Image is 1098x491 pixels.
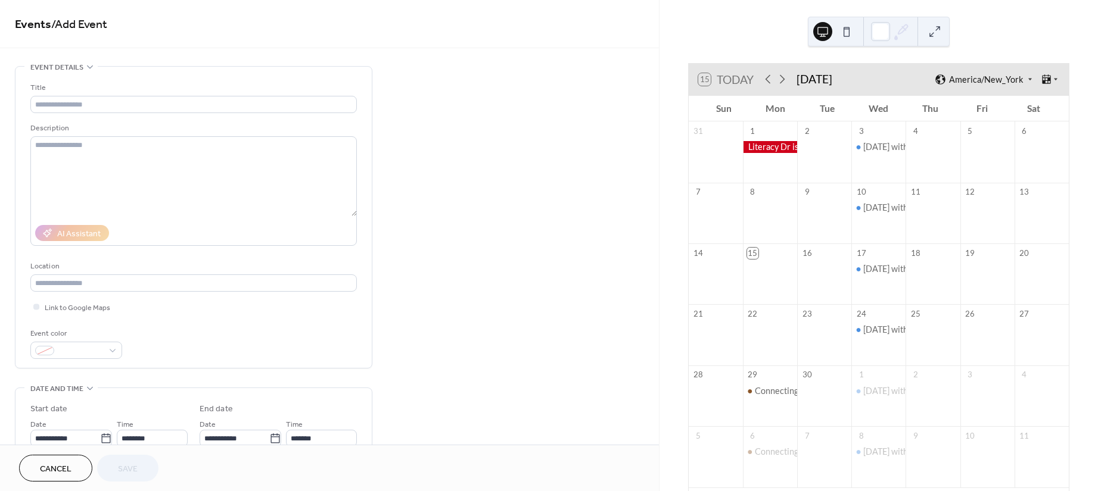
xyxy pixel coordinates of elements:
div: 3 [965,370,975,380]
div: [DATE] with Literacy Dr [863,385,952,397]
div: [DATE] with Literacy Dr [863,141,952,153]
div: 27 [1019,309,1029,320]
button: Cancel [19,455,92,481]
div: Start date [30,403,67,415]
div: [DATE] [797,71,832,88]
span: Date and time [30,383,83,395]
div: Literacy Dr is closed for Labor Day [743,141,797,153]
span: Time [117,418,133,431]
div: 1 [747,126,758,136]
div: End date [200,403,233,415]
span: Date [30,418,46,431]
div: Location [30,260,354,273]
a: Events [15,13,51,36]
div: 9 [801,187,812,198]
div: 8 [856,430,866,441]
span: Cancel [40,463,71,476]
div: 14 [693,248,704,258]
div: Tue [801,96,853,121]
div: 25 [910,309,921,320]
div: Wednesday with Literacy Dr [851,141,906,153]
div: 8 [747,187,758,198]
div: 15 [747,248,758,258]
div: Wednesday with Literacy Dr [851,263,906,275]
div: 20 [1019,248,1029,258]
div: Thu [904,96,956,121]
div: 6 [747,430,758,441]
span: Date [200,418,216,431]
div: [DATE] with Literacy Dr [863,446,952,458]
span: America/New_York [949,76,1024,84]
div: 6 [1019,126,1029,136]
div: Title [30,82,354,94]
div: 10 [856,187,866,198]
div: [DATE] with Literacy Dr [863,202,952,214]
div: Connecting the D.O.T.S.: Integrating Scientific Word Study Into Your Practice [755,446,1042,458]
div: 2 [910,370,921,380]
div: 22 [747,309,758,320]
div: Connecting the D.O.T.S.: Integrating Scientific Word Study Into Your Practice [743,385,797,397]
div: 11 [910,187,921,198]
div: 23 [801,309,812,320]
div: Connecting the D.O.T.S.: Integrating Scientific Word Study Into Your Practice [755,385,1042,397]
div: 17 [856,248,866,258]
div: 12 [965,187,975,198]
div: Wednesday with Literacy Dr [851,324,906,336]
div: 29 [747,370,758,380]
div: 13 [1019,187,1029,198]
div: Fri [956,96,1008,121]
div: 4 [910,126,921,136]
div: Sat [1007,96,1059,121]
div: 2 [801,126,812,136]
div: 26 [965,309,975,320]
div: Event color [30,327,120,340]
div: 24 [856,309,866,320]
div: Wed [853,96,905,121]
div: 4 [1019,370,1029,380]
div: Wednesday with Literacy Dr [851,385,906,397]
div: Wednesday with Literacy Dr [851,446,906,458]
span: / Add Event [51,13,107,36]
div: 21 [693,309,704,320]
span: Link to Google Maps [45,302,110,314]
span: Event details [30,61,83,74]
div: 16 [801,248,812,258]
div: 11 [1019,430,1029,441]
div: 9 [910,430,921,441]
div: 5 [693,430,704,441]
div: 5 [965,126,975,136]
div: 30 [801,370,812,380]
span: Time [286,418,303,431]
div: [DATE] with Literacy Dr [863,263,952,275]
div: [DATE] with Literacy Dr [863,324,952,336]
div: 3 [856,126,866,136]
div: 7 [801,430,812,441]
div: 10 [965,430,975,441]
div: 19 [965,248,975,258]
div: 7 [693,187,704,198]
div: 18 [910,248,921,258]
div: Description [30,122,354,135]
div: Sun [698,96,750,121]
div: 31 [693,126,704,136]
div: Connecting the D.O.T.S.: Integrating Scientific Word Study Into Your Practice [743,446,797,458]
div: 1 [856,370,866,380]
div: Wednesday with Literacy Dr [851,202,906,214]
div: 28 [693,370,704,380]
div: Mon [749,96,801,121]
